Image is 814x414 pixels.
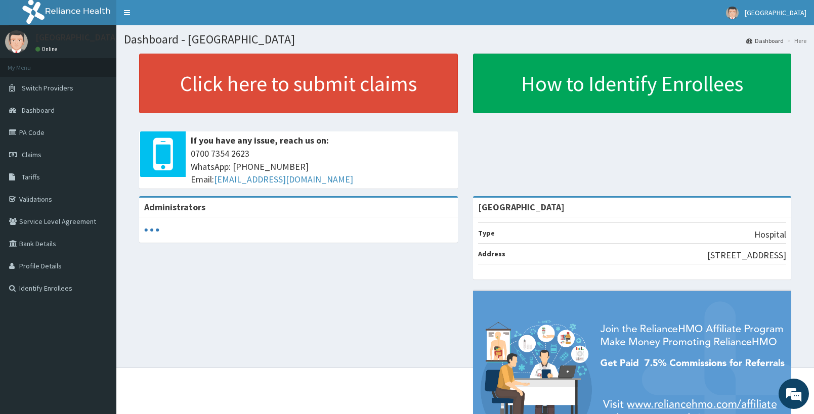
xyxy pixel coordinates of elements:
p: Hospital [754,228,786,241]
a: [EMAIL_ADDRESS][DOMAIN_NAME] [214,173,353,185]
b: Administrators [144,201,205,213]
span: Claims [22,150,41,159]
svg: audio-loading [144,222,159,238]
b: Type [478,228,495,238]
li: Here [785,36,806,45]
p: [STREET_ADDRESS] [707,249,786,262]
b: Address [478,249,505,258]
span: 0700 7354 2623 WhatsApp: [PHONE_NUMBER] Email: [191,147,453,186]
h1: Dashboard - [GEOGRAPHIC_DATA] [124,33,806,46]
span: Tariffs [22,172,40,181]
a: Dashboard [746,36,784,45]
a: Online [35,45,60,53]
strong: [GEOGRAPHIC_DATA] [478,201,565,213]
img: User Image [5,30,28,53]
img: User Image [726,7,739,19]
p: [GEOGRAPHIC_DATA] [35,33,119,42]
span: Switch Providers [22,83,73,93]
span: [GEOGRAPHIC_DATA] [745,8,806,17]
a: Click here to submit claims [139,54,458,113]
b: If you have any issue, reach us on: [191,134,329,146]
a: How to Identify Enrollees [473,54,792,113]
span: Dashboard [22,106,55,115]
